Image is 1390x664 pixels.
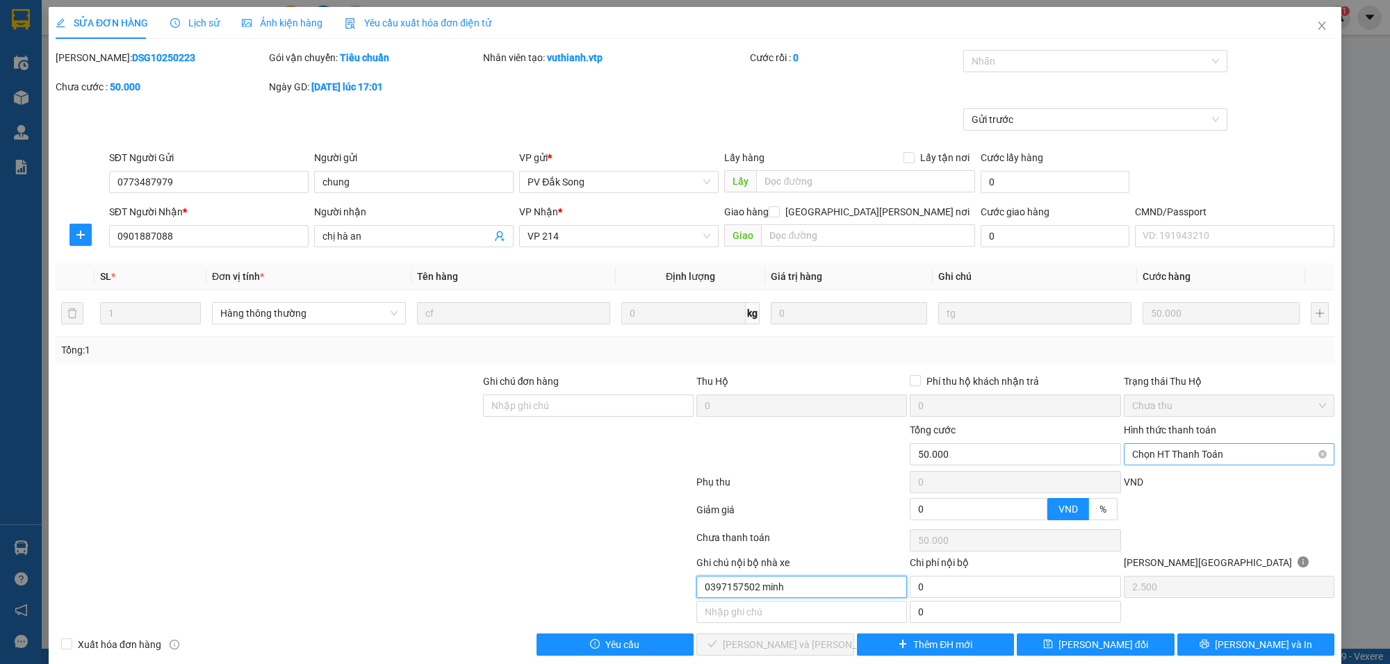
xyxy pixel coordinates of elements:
span: [GEOGRAPHIC_DATA][PERSON_NAME] nơi [780,204,975,219]
input: Nhập ghi chú [696,576,907,598]
b: 0 [793,52,799,63]
span: Tên hàng [417,271,458,282]
input: Nhập ghi chú [696,601,907,623]
div: Người gửi [314,150,514,165]
div: VP gửi [519,150,719,165]
div: Chưa thanh toán [695,530,908,554]
span: Tổng cước [910,424,956,435]
div: [PERSON_NAME][GEOGRAPHIC_DATA] [1124,555,1334,576]
input: VD: Bàn, Ghế [417,302,611,324]
div: Người nhận [314,204,514,219]
button: printer[PERSON_NAME] và In [1177,633,1335,656]
button: exclamation-circleYêu cầu [537,633,694,656]
div: Ngày GD: [269,79,480,94]
input: Cước giao hàng [981,225,1129,247]
div: Ghi chú nội bộ nhà xe [696,555,907,576]
span: Lấy [724,170,756,192]
span: close [1316,20,1327,31]
button: save[PERSON_NAME] đổi [1017,633,1175,656]
label: Hình thức thanh toán [1124,424,1216,435]
span: kg [746,302,760,324]
span: Lấy hàng [724,152,764,163]
span: Yêu cầu xuất hóa đơn điện tử [345,17,491,28]
input: Dọc đường [756,170,975,192]
span: Phí thu hộ khách nhận trả [921,374,1045,389]
div: Giảm giá [695,502,908,526]
div: CMND/Passport [1135,204,1334,219]
label: Ghi chú đơn hàng [483,376,559,387]
b: Tiêu chuẩn [340,52,389,63]
span: SỬA ĐƠN HÀNG [56,17,148,28]
button: delete [61,302,83,324]
button: plus [1311,302,1329,324]
span: Hàng thông thường [220,303,398,324]
span: Yêu cầu [605,637,639,652]
input: Ghi chú đơn hàng [483,395,694,417]
span: Gửi trước [972,109,1219,130]
div: SĐT Người Nhận [109,204,309,219]
div: Trạng thái Thu Hộ [1124,374,1334,389]
span: Lấy tận nơi [915,150,975,165]
img: icon [345,18,356,29]
span: Định lượng [666,271,715,282]
span: SL [100,271,111,282]
span: plus [898,639,908,650]
span: Chưa thu [1132,395,1326,416]
span: Lịch sử [170,17,220,28]
button: check[PERSON_NAME] và [PERSON_NAME] hàng [696,633,854,656]
div: Chưa cước : [56,79,266,94]
span: Ảnh kiện hàng [242,17,322,28]
span: Thêm ĐH mới [913,637,972,652]
span: picture [242,18,252,28]
button: plus [69,224,92,246]
b: 50.000 [110,81,140,92]
div: SĐT Người Gửi [109,150,309,165]
input: Cước lấy hàng [981,171,1129,193]
div: Cước rồi : [750,50,960,65]
span: printer [1200,639,1209,650]
span: VND [1058,504,1078,515]
span: Đơn vị tính [212,271,264,282]
div: Tổng: 1 [61,342,537,358]
span: % [1099,504,1106,515]
span: PV Đắk Song [528,172,710,192]
span: info-circle [1298,556,1309,567]
span: user-add [494,231,505,242]
b: [DATE] lúc 17:01 [311,81,383,92]
button: plusThêm ĐH mới [857,633,1015,656]
span: VP 214 [528,226,710,247]
input: 0 [1143,302,1299,324]
span: VND [1124,476,1143,488]
span: VP Nhận [519,206,558,217]
span: [PERSON_NAME] đổi [1058,637,1148,652]
span: Giao [724,224,761,247]
span: Giao hàng [724,206,769,217]
div: Nhân viên tạo: [483,50,747,65]
span: Chọn HT Thanh Toán [1132,444,1326,465]
label: Cước giao hàng [981,206,1049,217]
input: 0 [771,302,927,324]
span: exclamation-circle [590,639,600,650]
span: save [1043,639,1053,650]
div: Chi phí nội bộ [910,555,1120,576]
span: info-circle [170,640,179,649]
span: [PERSON_NAME] và In [1215,637,1312,652]
span: plus [70,229,91,240]
span: clock-circle [170,18,180,28]
b: vuthianh.vtp [547,52,603,63]
input: Dọc đường [761,224,975,247]
span: edit [56,18,65,28]
b: DSG10250223 [132,52,195,63]
span: Thu Hộ [696,376,728,387]
span: Cước hàng [1143,271,1191,282]
th: Ghi chú [933,263,1138,290]
div: [PERSON_NAME]: [56,50,266,65]
div: Gói vận chuyển: [269,50,480,65]
span: Giá trị hàng [771,271,822,282]
label: Cước lấy hàng [981,152,1043,163]
span: Xuất hóa đơn hàng [72,637,167,652]
button: Close [1302,7,1341,46]
span: close-circle [1318,450,1327,458]
div: Phụ thu [695,474,908,499]
input: Ghi Chú [938,302,1132,324]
